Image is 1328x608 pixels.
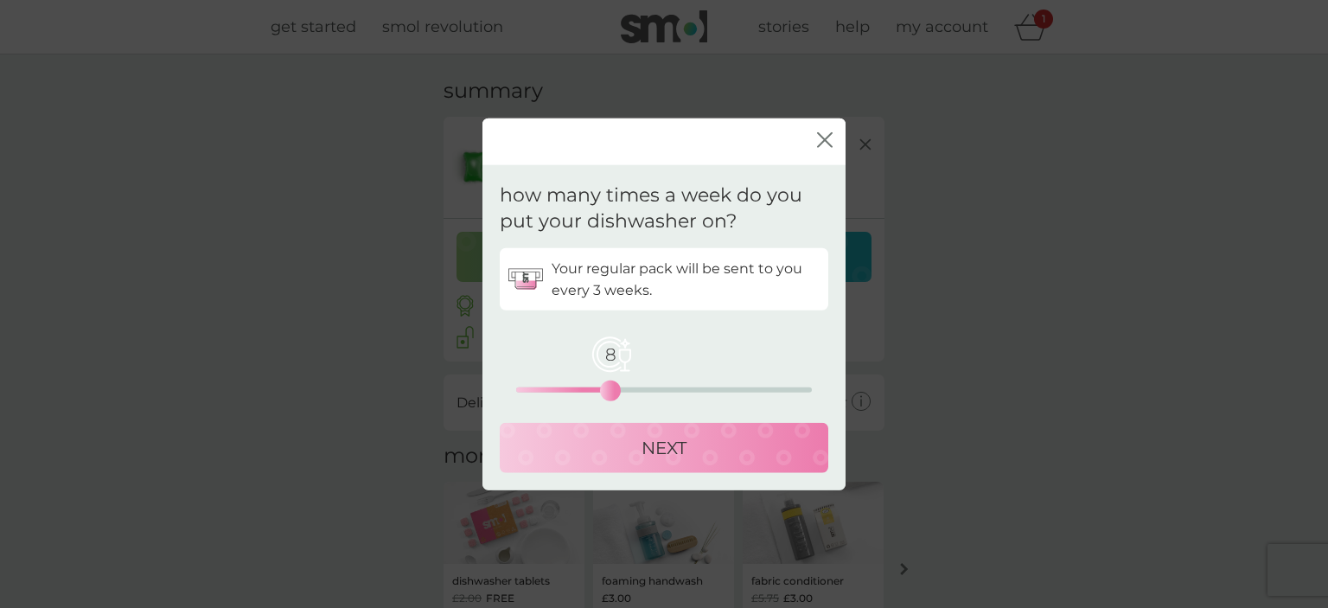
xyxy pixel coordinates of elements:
[552,257,820,301] p: Your regular pack will be sent to you every 3 weeks.
[817,132,833,150] button: close
[500,423,828,473] button: NEXT
[589,333,632,376] span: 8
[500,182,828,235] p: how many times a week do you put your dishwasher on?
[642,434,686,462] p: NEXT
